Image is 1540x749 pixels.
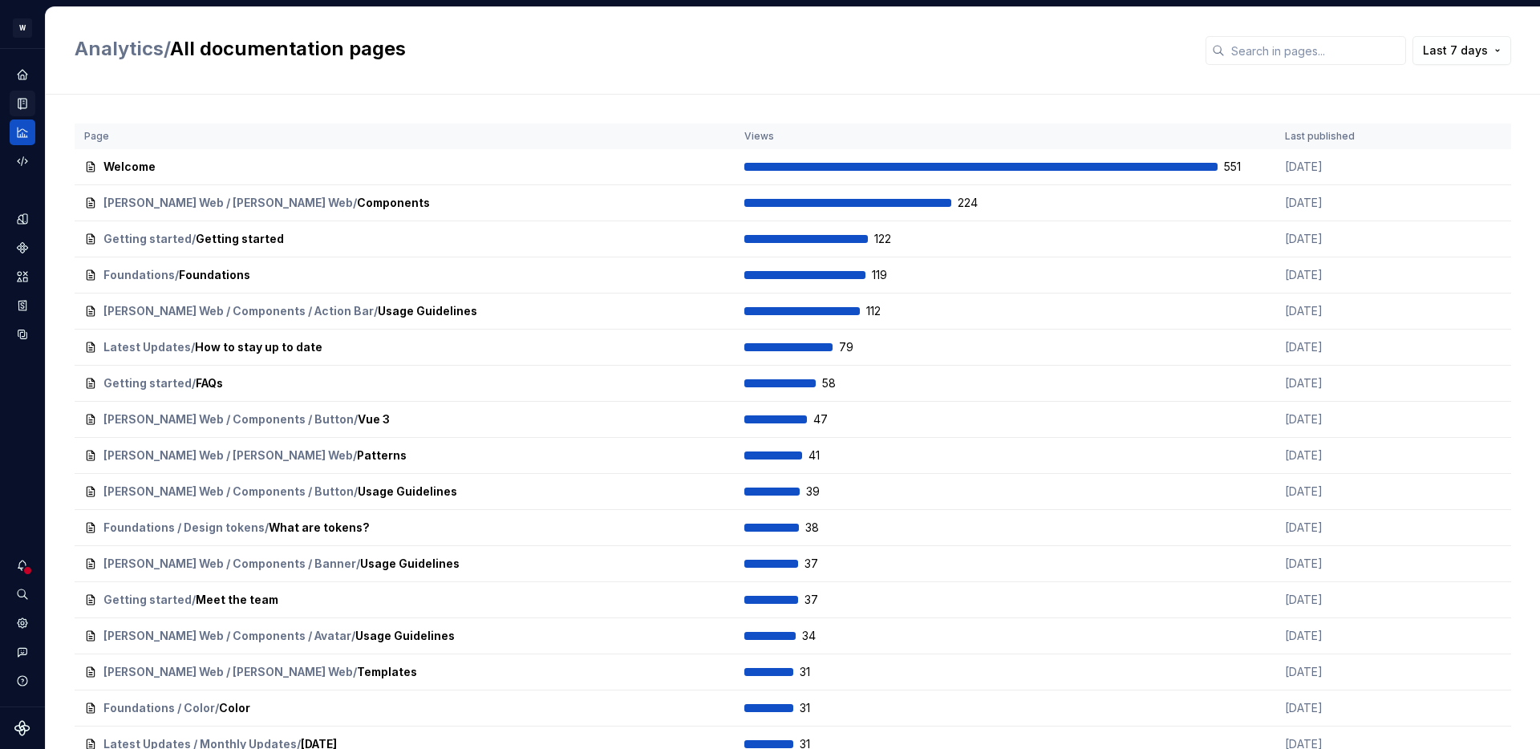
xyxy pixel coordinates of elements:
span: Getting started [103,375,192,391]
div: Code automation [10,148,35,174]
h2: All documentation pages [75,36,1186,62]
p: [DATE] [1285,484,1405,500]
span: [PERSON_NAME] Web / Components / Button [103,484,354,500]
button: Search ⌘K [10,581,35,607]
span: Usage Guidelines [358,484,457,500]
a: Documentation [10,91,35,116]
span: [PERSON_NAME] Web / Components / Banner [103,556,356,572]
span: Getting started [103,231,192,247]
div: Assets [10,264,35,289]
span: Getting started [103,592,192,608]
span: Patterns [357,447,407,464]
p: [DATE] [1285,628,1405,644]
p: [DATE] [1285,195,1405,211]
a: Components [10,235,35,261]
span: 119 [872,267,914,283]
div: W [13,18,32,38]
span: Foundations [103,267,175,283]
th: Page [75,123,735,149]
p: [DATE] [1285,520,1405,536]
a: Analytics [75,37,164,60]
a: Analytics [10,119,35,145]
span: / [353,195,357,211]
span: / [356,556,360,572]
span: Usage Guidelines [355,628,455,644]
span: What are tokens? [269,520,370,536]
div: Home [10,62,35,87]
span: / [354,484,358,500]
span: 37 [804,556,846,572]
span: Templates [357,664,417,680]
span: Latest Updates [103,339,191,355]
span: How to stay up to date [195,339,322,355]
span: 551 [1224,159,1266,175]
p: [DATE] [1285,303,1405,319]
span: 31 [800,664,841,680]
input: Search in pages... [1225,36,1406,65]
span: / [175,267,179,283]
span: / [354,411,358,427]
span: / [192,231,196,247]
th: Views [735,123,1275,149]
span: / [353,447,357,464]
button: Contact support [10,639,35,665]
span: [PERSON_NAME] Web / [PERSON_NAME] Web [103,447,353,464]
span: 31 [800,700,841,716]
p: [DATE] [1285,411,1405,427]
span: Welcome [103,159,156,175]
span: 34 [802,628,844,644]
span: 47 [813,411,855,427]
span: Getting started [196,231,284,247]
span: / [192,592,196,608]
span: [PERSON_NAME] Web / [PERSON_NAME] Web [103,195,353,211]
p: [DATE] [1285,447,1405,464]
span: 37 [804,592,846,608]
span: / [75,37,170,60]
button: W [3,10,42,45]
span: / [374,303,378,319]
span: [PERSON_NAME] Web / Components / Action Bar [103,303,374,319]
p: [DATE] [1285,700,1405,716]
button: Last 7 days [1412,36,1511,65]
p: [DATE] [1285,664,1405,680]
span: 79 [839,339,881,355]
p: [DATE] [1285,159,1405,175]
span: Foundations [179,267,250,283]
a: Data sources [10,322,35,347]
span: 224 [958,195,999,211]
span: / [351,628,355,644]
p: [DATE] [1285,267,1405,283]
span: 122 [874,231,916,247]
span: Foundations / Color [103,700,215,716]
div: Notifications [10,553,35,578]
span: [PERSON_NAME] Web / Components / Button [103,411,354,427]
svg: Supernova Logo [14,720,30,736]
span: / [191,339,195,355]
span: [PERSON_NAME] Web / [PERSON_NAME] Web [103,664,353,680]
span: FAQs [196,375,223,391]
span: / [265,520,269,536]
span: Last 7 days [1423,43,1488,59]
span: Vue 3 [358,411,390,427]
span: 112 [866,303,908,319]
p: [DATE] [1285,375,1405,391]
span: 41 [808,447,850,464]
a: Storybook stories [10,293,35,318]
span: Foundations / Design tokens [103,520,265,536]
span: Components [357,195,430,211]
p: [DATE] [1285,339,1405,355]
p: [DATE] [1285,556,1405,572]
a: Design tokens [10,206,35,232]
span: Meet the team [196,592,278,608]
a: Settings [10,610,35,636]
